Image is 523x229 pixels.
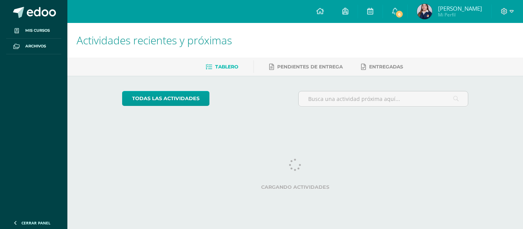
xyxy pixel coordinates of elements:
input: Busca una actividad próxima aquí... [299,91,468,106]
a: Entregadas [361,61,403,73]
span: Cerrar panel [21,220,51,226]
img: 8e648b3ef4399ba69e938ee70c23ee47.png [417,4,432,19]
span: Mi Perfil [438,11,482,18]
label: Cargando actividades [122,184,469,190]
a: Pendientes de entrega [269,61,343,73]
span: Archivos [25,43,46,49]
span: Tablero [215,64,238,70]
span: [PERSON_NAME] [438,5,482,12]
a: todas las Actividades [122,91,209,106]
a: Archivos [6,39,61,54]
span: 6 [395,10,404,18]
a: Mis cursos [6,23,61,39]
span: Entregadas [369,64,403,70]
a: Tablero [206,61,238,73]
span: Pendientes de entrega [277,64,343,70]
span: Actividades recientes y próximas [77,33,232,47]
span: Mis cursos [25,28,50,34]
